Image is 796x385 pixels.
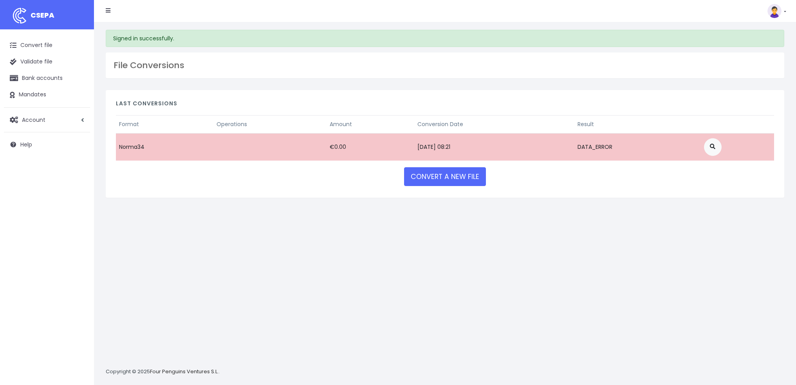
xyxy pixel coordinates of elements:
td: Norma34 [116,133,213,161]
p: Copyright © 2025 . [106,368,220,376]
img: logo [10,6,29,25]
th: Result [574,115,701,133]
a: Four Penguins Ventures S.L. [150,368,218,375]
a: CONVERT A NEW FILE [404,167,486,186]
img: profile [767,4,782,18]
td: [DATE] 08:21 [414,133,574,161]
th: Format [116,115,213,133]
th: Operations [213,115,327,133]
a: Account [4,112,90,128]
div: Signed in successfully. [106,30,784,47]
span: CSEPA [31,10,54,20]
a: Convert file [4,37,90,54]
span: Account [22,116,45,123]
h4: Last Conversions [116,100,774,111]
span: Help [20,140,32,148]
th: Conversion Date [414,115,574,133]
a: Bank accounts [4,70,90,87]
th: Amount [327,115,414,133]
td: DATA_ERROR [574,133,701,161]
h3: File Conversions [114,60,776,70]
a: Help [4,136,90,153]
td: €0.00 [327,133,414,161]
a: Mandates [4,87,90,103]
a: Validate file [4,54,90,70]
